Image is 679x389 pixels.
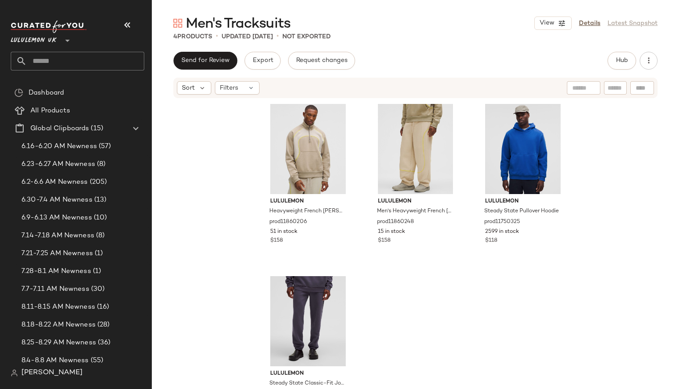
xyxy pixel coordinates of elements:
[14,88,23,97] img: svg%3e
[252,57,273,64] span: Export
[91,266,101,277] span: (1)
[288,52,355,70] button: Request changes
[378,228,405,236] span: 15 in stock
[173,32,212,41] div: Products
[173,19,182,28] img: svg%3e
[182,83,195,93] span: Sort
[539,20,554,27] span: View
[181,57,230,64] span: Send for Review
[21,368,83,378] span: [PERSON_NAME]
[21,248,93,259] span: 7.21-7.25 AM Newness
[30,106,70,116] span: All Products
[89,124,103,134] span: (15)
[270,237,283,245] span: $158
[244,52,281,70] button: Export
[579,19,600,28] a: Details
[270,370,346,378] span: lululemon
[378,237,390,245] span: $158
[21,231,94,241] span: 7.14-7.18 AM Newness
[263,276,353,366] img: LM5BBRS_1263_1
[485,237,497,245] span: $118
[11,30,57,46] span: Lululemon UK
[534,17,572,30] button: View
[173,52,237,70] button: Send for Review
[21,320,96,330] span: 8.18-8.22 AM Newness
[11,369,18,377] img: svg%3e
[96,338,111,348] span: (36)
[21,195,92,205] span: 6.30-7.4 AM Newness
[478,104,568,194] img: LM3FMOS_069098_1
[608,52,636,70] button: Hub
[21,177,88,187] span: 6.2-6.6 AM Newness
[485,228,519,236] span: 2599 in stock
[21,266,91,277] span: 7.28-8.1 AM Newness
[21,338,96,348] span: 8.25-8.29 AM Newness
[93,248,103,259] span: (1)
[484,207,559,215] span: Steady State Pullover Hoodie
[21,213,92,223] span: 6.9-6.13 AM Newness
[269,380,345,388] span: Steady State Classic-Fit Jogger Regular
[377,207,453,215] span: Men's Heavyweight French [PERSON_NAME] SLNSH Collection
[484,218,520,226] span: prod11750325
[92,195,107,205] span: (13)
[371,104,461,194] img: LM5B91S_8206_1
[616,57,628,64] span: Hub
[89,284,105,294] span: (30)
[30,124,89,134] span: Global Clipboards
[21,159,95,170] span: 6.23-6.27 AM Newness
[95,159,105,170] span: (8)
[282,32,331,41] p: Not Exported
[270,198,346,206] span: lululemon
[173,33,177,40] span: 4
[222,32,273,41] p: updated [DATE]
[29,88,64,98] span: Dashboard
[21,302,95,312] span: 8.11-8.15 AM Newness
[485,198,561,206] span: lululemon
[269,218,307,226] span: prod11860206
[186,15,290,33] span: Men's Tracksuits
[96,320,110,330] span: (28)
[89,356,104,366] span: (55)
[263,104,353,194] img: LM3FJIS_068704_1
[220,83,238,93] span: Filters
[216,31,218,42] span: •
[269,207,345,215] span: Heavyweight French [PERSON_NAME] Zip SLNSH Collection
[296,57,348,64] span: Request changes
[94,231,105,241] span: (8)
[270,228,298,236] span: 51 in stock
[88,177,107,187] span: (205)
[21,356,89,366] span: 8.4-8.8 AM Newness
[11,21,87,33] img: cfy_white_logo.C9jOOHJF.svg
[97,141,111,152] span: (57)
[21,284,89,294] span: 7.7-7.11 AM Newness
[277,31,279,42] span: •
[95,302,109,312] span: (16)
[378,198,453,206] span: lululemon
[377,218,414,226] span: prod11860248
[92,213,107,223] span: (10)
[21,141,97,152] span: 6.16-6.20 AM Newness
